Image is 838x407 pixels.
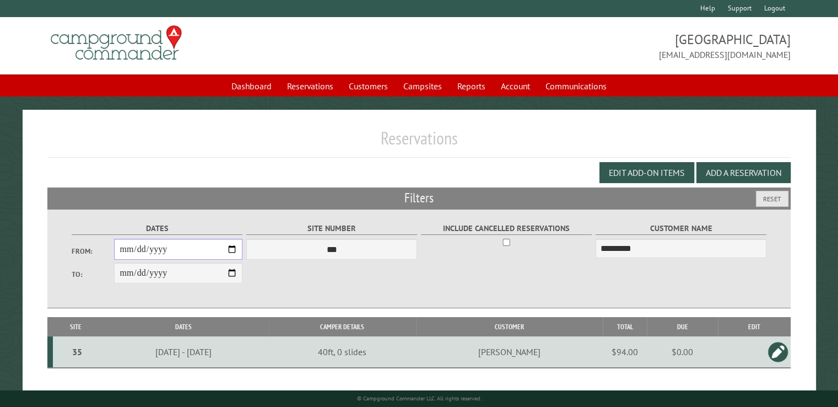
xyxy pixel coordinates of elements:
th: Camper Details [268,317,416,336]
td: $94.00 [603,336,647,368]
h2: Filters [47,188,791,208]
a: Campsites [397,76,448,97]
a: Customers [342,76,394,97]
td: [PERSON_NAME] [416,336,603,368]
div: [DATE] - [DATE] [100,346,267,357]
a: Account [494,76,537,97]
button: Reset [756,191,788,207]
th: Dates [99,317,268,336]
label: Site Number [246,222,418,235]
td: 40ft, 0 slides [268,336,416,368]
img: Campground Commander [47,22,185,65]
a: Reservations [280,76,340,97]
div: 35 [57,346,97,357]
label: To: [72,269,115,280]
small: © Campground Commander LLC. All rights reserved. [357,395,482,402]
a: Communications [539,76,613,97]
button: Add a Reservation [696,162,791,183]
th: Edit [718,317,791,336]
a: Reports [451,76,492,97]
th: Due [647,317,718,336]
h1: Reservations [47,127,791,158]
button: Edit Add-on Items [599,162,694,183]
label: Customer Name [596,222,767,235]
th: Site [53,317,99,336]
label: Include Cancelled Reservations [421,222,592,235]
span: [GEOGRAPHIC_DATA] [EMAIL_ADDRESS][DOMAIN_NAME] [419,30,791,61]
label: Dates [72,222,243,235]
a: Dashboard [225,76,278,97]
td: $0.00 [647,336,718,368]
label: From: [72,246,115,256]
th: Customer [416,317,603,336]
th: Total [603,317,647,336]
